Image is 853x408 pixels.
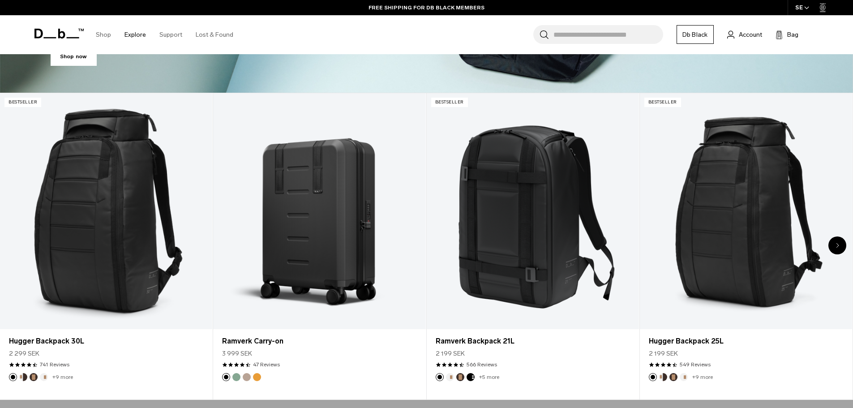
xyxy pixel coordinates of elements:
[51,47,97,66] a: Shop now
[787,30,798,39] span: Bag
[436,373,444,381] button: Black Out
[677,25,714,44] a: Db Black
[427,93,639,329] a: Ramverk Backpack 21L
[649,373,657,381] button: Black Out
[253,373,261,381] button: Parhelion Orange
[436,336,630,347] a: Ramverk Backpack 21L
[640,93,853,400] div: 4 / 20
[9,373,17,381] button: Black Out
[19,373,27,381] button: Cappuccino
[692,374,713,380] a: +9 more
[159,19,182,51] a: Support
[40,361,69,369] a: 741 reviews
[739,30,762,39] span: Account
[222,349,252,358] span: 3 999 SEK
[52,374,73,380] a: +9 more
[669,373,677,381] button: Espresso
[776,29,798,40] button: Bag
[680,373,688,381] button: Oatmilk
[640,93,852,329] a: Hugger Backpack 25L
[4,98,41,107] p: Bestseller
[30,373,38,381] button: Espresso
[222,336,416,347] a: Ramverk Carry-on
[659,373,667,381] button: Cappuccino
[680,361,711,369] a: 549 reviews
[213,93,426,400] div: 2 / 20
[222,373,230,381] button: Black Out
[89,15,240,54] nav: Main Navigation
[467,373,475,381] button: Charcoal Grey
[436,349,465,358] span: 2 199 SEK
[253,361,280,369] a: 47 reviews
[369,4,484,12] a: FREE SHIPPING FOR DB BLACK MEMBERS
[649,349,678,358] span: 2 199 SEK
[427,93,640,400] div: 3 / 20
[232,373,240,381] button: Green Ray
[9,349,39,358] span: 2 299 SEK
[431,98,468,107] p: Bestseller
[828,236,846,254] div: Next slide
[96,19,111,51] a: Shop
[446,373,454,381] button: Oatmilk
[727,29,762,40] a: Account
[124,19,146,51] a: Explore
[649,336,843,347] a: Hugger Backpack 25L
[40,373,48,381] button: Oatmilk
[644,98,681,107] p: Bestseller
[9,336,203,347] a: Hugger Backpack 30L
[196,19,233,51] a: Lost & Found
[467,361,497,369] a: 566 reviews
[213,93,425,329] a: Ramverk Carry-on
[243,373,251,381] button: Fogbow Beige
[456,373,464,381] button: Espresso
[479,374,499,380] a: +5 more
